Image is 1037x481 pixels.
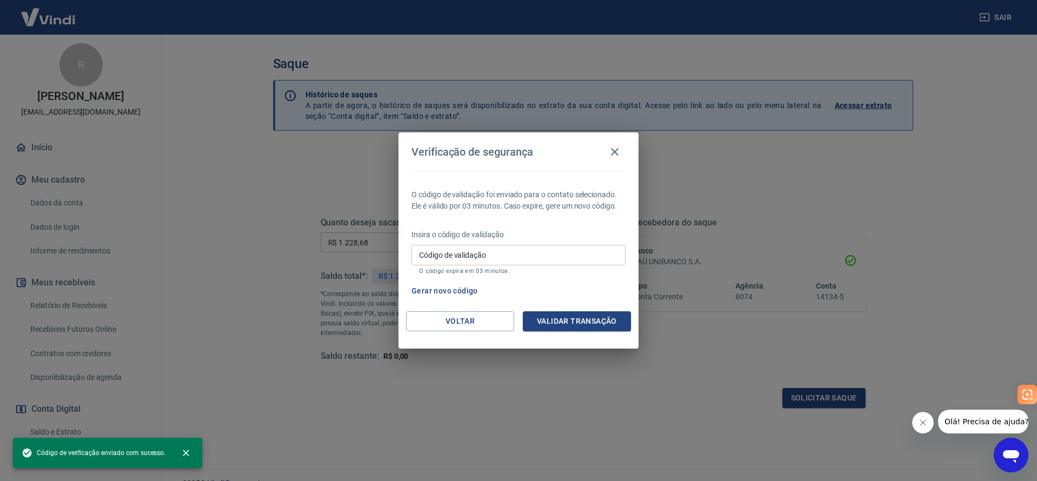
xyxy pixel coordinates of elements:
button: Gerar novo código [407,281,482,301]
button: Voltar [406,311,514,331]
span: Olá! Precisa de ajuda? [6,8,91,16]
span: Código de verificação enviado com sucesso. [22,447,165,458]
iframe: Mensagem da empresa [938,410,1028,433]
p: O código expira em 03 minutos. [419,268,618,275]
p: Insira o código de validação [411,229,626,241]
iframe: Botão para abrir a janela de mensagens [994,438,1028,472]
p: O código de validação foi enviado para o contato selecionado. Ele é válido por 03 minutos. Caso e... [411,189,626,212]
button: close [174,441,198,465]
h4: Verificação de segurança [411,145,533,158]
button: Validar transação [523,311,631,331]
iframe: Fechar mensagem [912,412,934,433]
